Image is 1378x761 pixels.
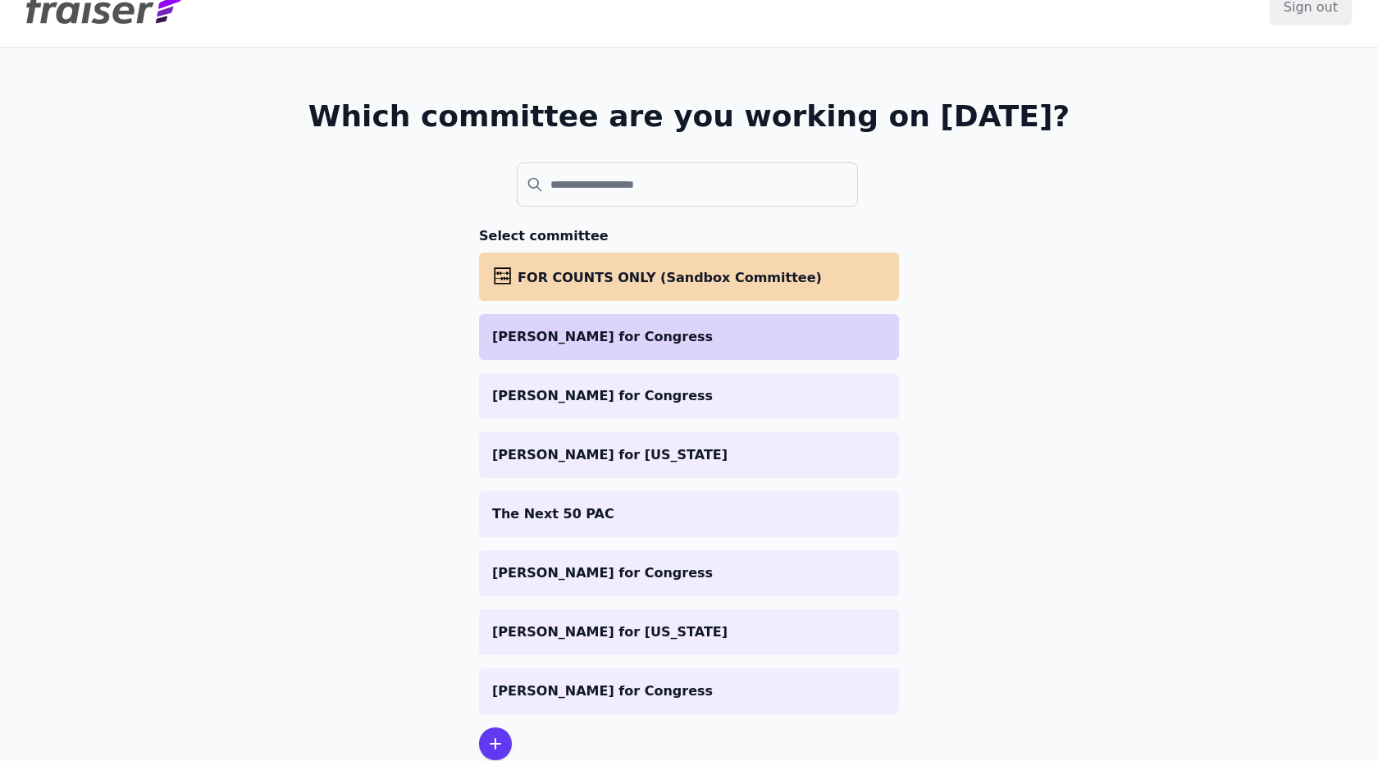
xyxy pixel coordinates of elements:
span: FOR COUNTS ONLY (Sandbox Committee) [518,270,822,285]
p: The Next 50 PAC [492,504,886,524]
a: FOR COUNTS ONLY (Sandbox Committee) [479,253,899,301]
p: [PERSON_NAME] for Congress [492,563,886,583]
a: [PERSON_NAME] for Congress [479,373,899,419]
h3: Select committee [479,226,899,246]
a: [PERSON_NAME] for Congress [479,550,899,596]
p: [PERSON_NAME] for [US_STATE] [492,622,886,642]
a: [PERSON_NAME] for [US_STATE] [479,609,899,655]
p: [PERSON_NAME] for Congress [492,386,886,406]
a: [PERSON_NAME] for Congress [479,314,899,360]
h1: Which committee are you working on [DATE]? [308,100,1070,133]
a: [PERSON_NAME] for [US_STATE] [479,432,899,478]
a: The Next 50 PAC [479,491,899,537]
a: [PERSON_NAME] for Congress [479,668,899,714]
p: [PERSON_NAME] for Congress [492,681,886,701]
p: [PERSON_NAME] for [US_STATE] [492,445,886,465]
p: [PERSON_NAME] for Congress [492,327,886,347]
